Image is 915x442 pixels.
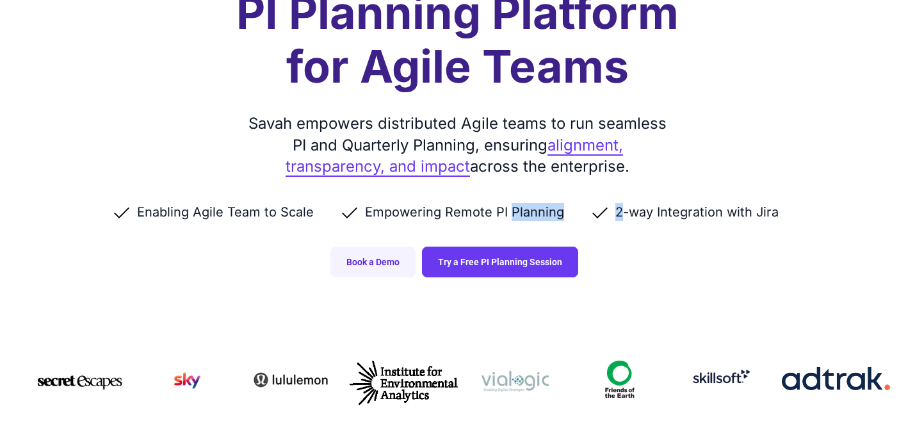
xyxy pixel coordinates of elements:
[330,247,416,277] a: Book a Demo
[339,203,590,221] li: Empowering Remote PI Planning
[422,247,578,277] a: Try a Free PI Planning Session
[111,203,339,221] li: Enabling Agile Team to Scale
[590,203,804,221] li: 2-way Integration with Jira
[851,381,915,442] iframe: Chat Widget
[243,113,672,177] div: Savah empowers distributed Agile teams to run seamless PI and Quarterly Planning, ensuring across...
